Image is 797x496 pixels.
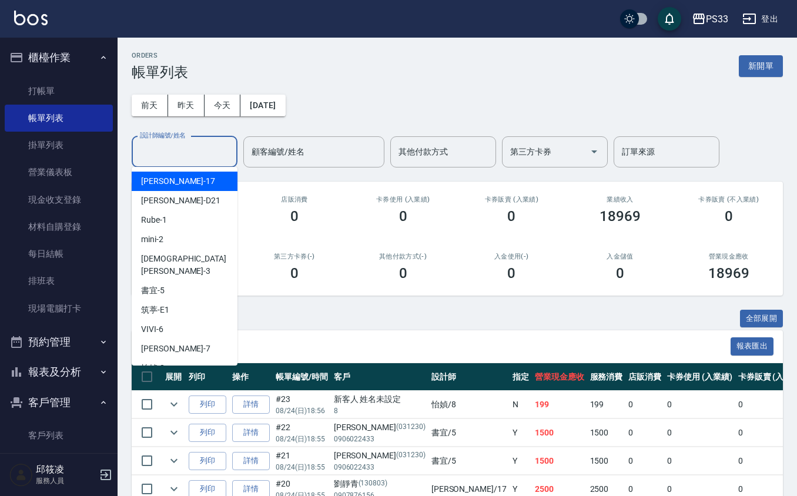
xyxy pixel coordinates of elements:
[664,391,735,418] td: 0
[5,450,113,477] a: 卡券管理
[189,396,226,414] button: 列印
[510,419,532,447] td: Y
[276,462,328,472] p: 08/24 (日) 18:55
[229,363,273,391] th: 操作
[240,95,285,116] button: [DATE]
[658,7,681,31] button: save
[141,233,163,246] span: mini -2
[141,253,228,277] span: [DEMOGRAPHIC_DATA][PERSON_NAME] -3
[334,478,426,490] div: 劉靜青
[141,304,169,316] span: 筑葶 -E1
[165,396,183,413] button: expand row
[5,78,113,105] a: 打帳單
[5,42,113,73] button: 櫃檯作業
[510,391,532,418] td: N
[399,265,407,281] h3: 0
[399,208,407,224] h3: 0
[5,295,113,322] a: 現場電腦打卡
[5,240,113,267] a: 每日結帳
[396,421,426,434] p: (031230)
[331,363,428,391] th: 客戶
[708,265,749,281] h3: 18969
[5,422,113,449] a: 客戶列表
[290,265,299,281] h3: 0
[731,337,774,356] button: 報表匯出
[532,391,587,418] td: 199
[165,452,183,470] button: expand row
[9,463,33,487] img: Person
[141,175,215,187] span: [PERSON_NAME] -17
[232,452,270,470] a: 詳情
[232,396,270,414] a: 詳情
[162,363,186,391] th: 展開
[731,340,774,351] a: 報表匯出
[334,405,426,416] p: 8
[205,95,241,116] button: 今天
[189,452,226,470] button: 列印
[290,208,299,224] h3: 0
[232,424,270,442] a: 詳情
[688,253,769,260] h2: 營業現金應收
[688,196,769,203] h2: 卡券販賣 (不入業績)
[625,391,664,418] td: 0
[359,478,388,490] p: (130803)
[5,159,113,186] a: 營業儀表板
[664,447,735,475] td: 0
[36,475,96,486] p: 服務人員
[664,363,735,391] th: 卡券使用 (入業績)
[132,64,188,81] h3: 帳單列表
[5,357,113,387] button: 報表及分析
[585,142,604,161] button: Open
[5,387,113,418] button: 客戶管理
[141,284,165,297] span: 書宜 -5
[146,341,731,353] span: 訂單列表
[396,450,426,462] p: (031230)
[587,363,626,391] th: 服務消費
[428,363,510,391] th: 設計師
[739,55,783,77] button: 新開單
[363,253,443,260] h2: 其他付款方式(-)
[254,253,335,260] h2: 第三方卡券(-)
[334,421,426,434] div: [PERSON_NAME]
[276,405,328,416] p: 08/24 (日) 18:56
[507,208,515,224] h3: 0
[273,447,331,475] td: #21
[580,196,661,203] h2: 業績收入
[141,362,165,374] span: 怡媜 -8
[471,253,552,260] h2: 入金使用(-)
[141,323,163,336] span: VIVI -6
[165,424,183,441] button: expand row
[625,419,664,447] td: 0
[587,447,626,475] td: 1500
[5,267,113,294] a: 排班表
[141,214,167,226] span: Rube -1
[132,52,188,59] h2: ORDERS
[428,447,510,475] td: 書宜 /5
[706,12,728,26] div: PS33
[363,196,443,203] h2: 卡券使用 (入業績)
[616,265,624,281] h3: 0
[532,447,587,475] td: 1500
[580,253,661,260] h2: 入金儲值
[5,327,113,357] button: 預約管理
[141,195,220,207] span: [PERSON_NAME] -D21
[471,196,552,203] h2: 卡券販賣 (入業績)
[664,419,735,447] td: 0
[428,419,510,447] td: 書宜 /5
[587,419,626,447] td: 1500
[739,60,783,71] a: 新開單
[36,464,96,475] h5: 邱筱凌
[5,213,113,240] a: 材料自購登錄
[510,363,532,391] th: 指定
[725,208,733,224] h3: 0
[14,11,48,25] img: Logo
[334,462,426,472] p: 0906022433
[600,208,641,224] h3: 18969
[625,363,664,391] th: 店販消費
[587,391,626,418] td: 199
[140,131,186,140] label: 設計師編號/姓名
[738,8,783,30] button: 登出
[132,95,168,116] button: 前天
[334,450,426,462] div: [PERSON_NAME]
[273,419,331,447] td: #22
